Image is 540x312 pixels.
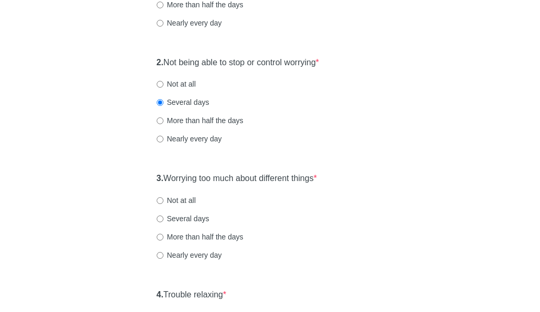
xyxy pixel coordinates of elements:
[157,174,163,183] strong: 3.
[157,115,243,126] label: More than half the days
[157,134,222,144] label: Nearly every day
[157,289,227,301] label: Trouble relaxing
[157,2,163,8] input: More than half the days
[157,250,222,260] label: Nearly every day
[157,215,163,222] input: Several days
[157,234,163,241] input: More than half the days
[157,18,222,28] label: Nearly every day
[157,213,209,224] label: Several days
[157,136,163,142] input: Nearly every day
[157,81,163,88] input: Not at all
[157,117,163,124] input: More than half the days
[157,252,163,259] input: Nearly every day
[157,173,317,185] label: Worrying too much about different things
[157,99,163,106] input: Several days
[157,58,163,67] strong: 2.
[157,290,163,299] strong: 4.
[157,197,163,204] input: Not at all
[157,57,319,69] label: Not being able to stop or control worrying
[157,79,196,89] label: Not at all
[157,195,196,206] label: Not at all
[157,97,209,107] label: Several days
[157,232,243,242] label: More than half the days
[157,20,163,27] input: Nearly every day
